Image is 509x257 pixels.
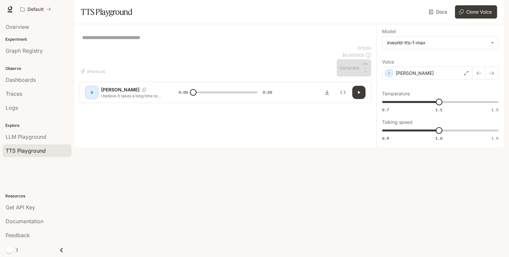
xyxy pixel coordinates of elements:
p: Model [382,29,396,34]
p: $ 0.000000 [342,52,365,58]
div: inworld-tts-1-max [387,39,487,46]
span: 1.5 [491,135,498,141]
a: Docs [427,5,450,19]
span: 1.5 [491,107,498,113]
button: Shortcuts [80,66,108,77]
p: 0 / 1000 [358,45,371,51]
p: Temperature [382,91,410,96]
p: Talking speed [382,120,413,125]
button: Download audio [320,86,334,99]
p: Voice [382,60,394,64]
span: 0:29 [263,89,272,96]
p: [PERSON_NAME] [396,70,434,77]
p: [PERSON_NAME] [101,86,140,93]
div: D [86,87,97,98]
button: Clone Voice [455,5,497,19]
span: 1.1 [435,107,442,113]
p: I believe it takes a long time to know a person well, because judging people in the first observa... [101,93,163,99]
button: Inspect [336,86,350,99]
h1: TTS Playground [81,5,132,19]
p: Default [28,7,44,12]
button: Copy Voice ID [140,88,149,92]
div: inworld-tts-1-max [382,36,498,49]
span: 1.0 [435,135,442,141]
span: 0.7 [382,107,389,113]
button: All workspaces [17,3,54,16]
span: 0:00 [179,89,188,96]
span: 0.5 [382,135,389,141]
